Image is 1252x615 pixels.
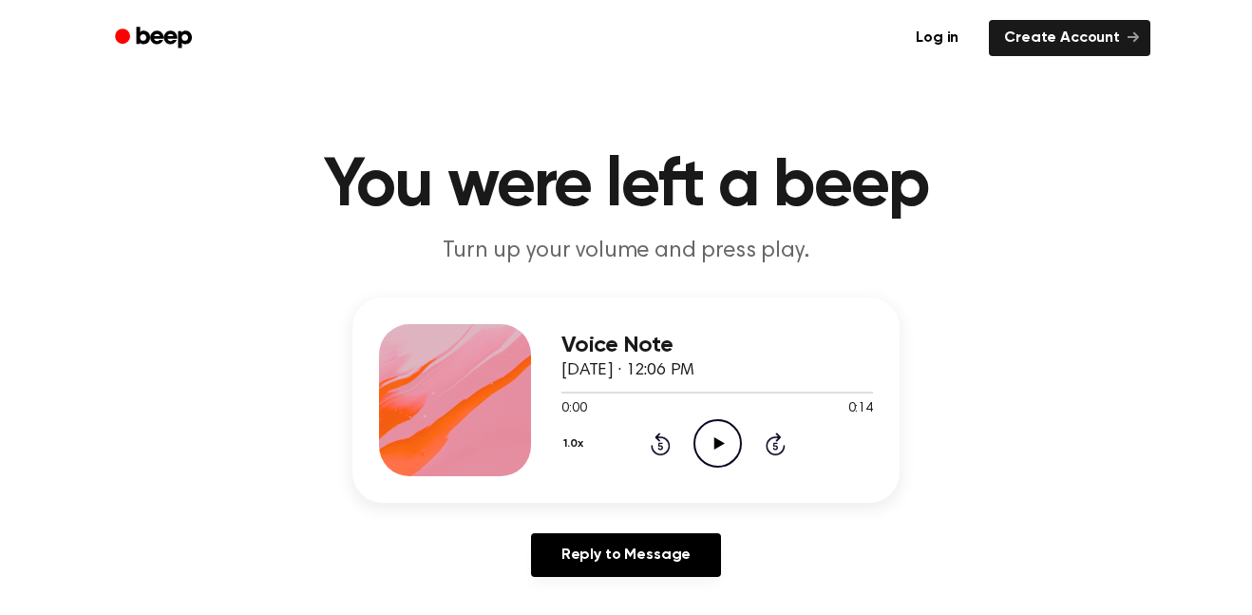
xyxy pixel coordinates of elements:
span: 0:00 [561,399,586,419]
p: Turn up your volume and press play. [261,236,991,267]
a: Reply to Message [531,533,721,577]
a: Beep [102,20,209,57]
a: Log in [897,16,977,60]
button: 1.0x [561,428,590,460]
a: Create Account [989,20,1150,56]
span: [DATE] · 12:06 PM [561,362,694,379]
span: 0:14 [848,399,873,419]
h3: Voice Note [561,333,873,358]
h1: You were left a beep [140,152,1112,221]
